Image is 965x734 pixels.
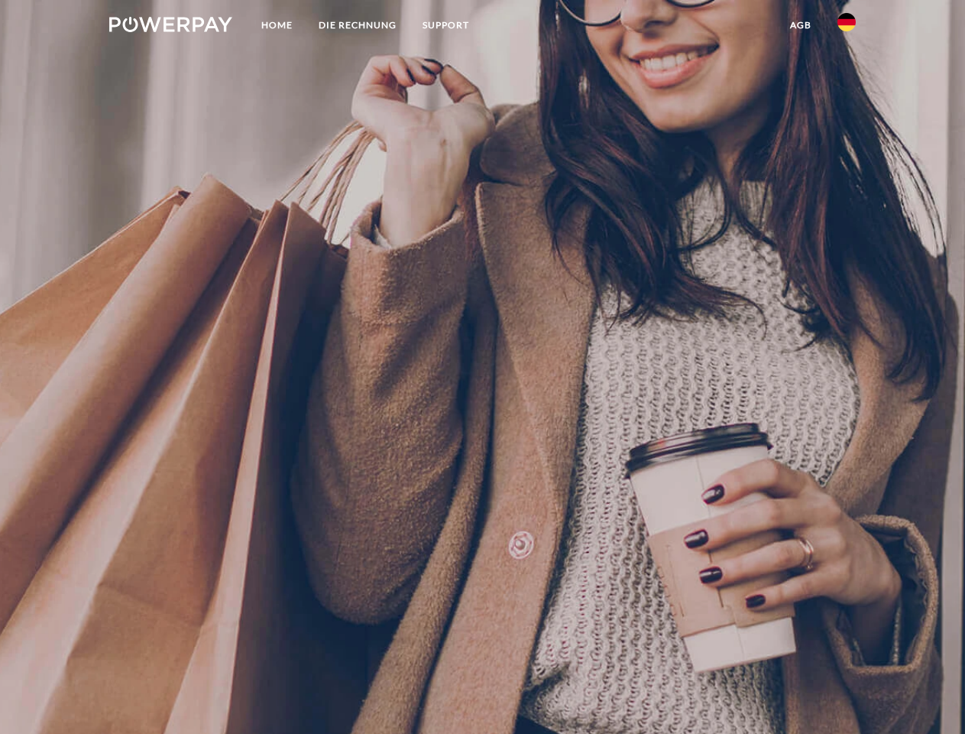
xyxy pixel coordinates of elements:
[837,13,856,31] img: de
[109,17,232,32] img: logo-powerpay-white.svg
[306,11,410,39] a: DIE RECHNUNG
[410,11,482,39] a: SUPPORT
[777,11,824,39] a: agb
[248,11,306,39] a: Home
